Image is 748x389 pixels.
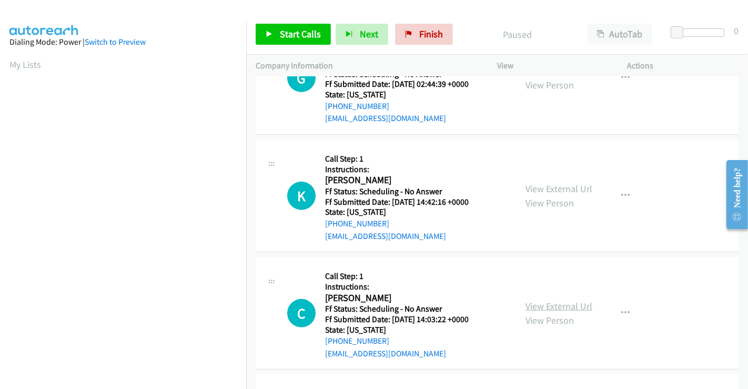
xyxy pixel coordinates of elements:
[85,37,146,47] a: Switch to Preview
[325,325,482,335] h5: State: [US_STATE]
[256,59,478,72] p: Company Information
[325,174,482,186] h2: [PERSON_NAME]
[525,197,574,209] a: View Person
[525,183,592,195] a: View External Url
[287,299,316,327] h1: C
[325,89,482,100] h5: State: [US_STATE]
[325,348,446,358] a: [EMAIL_ADDRESS][DOMAIN_NAME]
[256,24,331,45] a: Start Calls
[325,207,482,217] h5: State: [US_STATE]
[525,314,574,326] a: View Person
[325,336,389,346] a: [PHONE_NUMBER]
[525,300,592,312] a: View External Url
[325,164,482,175] h5: Instructions:
[287,182,316,210] h1: K
[325,271,482,282] h5: Call Step: 1
[287,64,316,92] h1: G
[325,304,482,314] h5: Ff Status: Scheduling - No Answer
[9,58,41,71] a: My Lists
[734,24,739,38] div: 0
[467,27,568,42] p: Paused
[325,154,482,164] h5: Call Step: 1
[9,36,237,48] div: Dialing Mode: Power |
[718,153,748,236] iframe: Resource Center
[325,314,482,325] h5: Ff Submitted Date: [DATE] 14:03:22 +0000
[325,282,482,292] h5: Instructions:
[325,231,446,241] a: [EMAIL_ADDRESS][DOMAIN_NAME]
[287,299,316,327] div: The call is yet to be attempted
[676,28,724,37] div: Delay between calls (in seconds)
[525,79,574,91] a: View Person
[325,292,482,304] h2: [PERSON_NAME]
[628,59,739,72] p: Actions
[280,28,321,40] span: Start Calls
[419,28,443,40] span: Finish
[325,197,482,207] h5: Ff Submitted Date: [DATE] 14:42:16 +0000
[336,24,388,45] button: Next
[497,59,609,72] p: View
[325,113,446,123] a: [EMAIL_ADDRESS][DOMAIN_NAME]
[325,218,389,228] a: [PHONE_NUMBER]
[325,101,389,111] a: [PHONE_NUMBER]
[395,24,453,45] a: Finish
[360,28,378,40] span: Next
[287,182,316,210] div: The call is yet to be attempted
[587,24,652,45] button: AutoTab
[287,64,316,92] div: The call is yet to be attempted
[325,79,482,89] h5: Ff Submitted Date: [DATE] 02:44:39 +0000
[325,186,482,197] h5: Ff Status: Scheduling - No Answer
